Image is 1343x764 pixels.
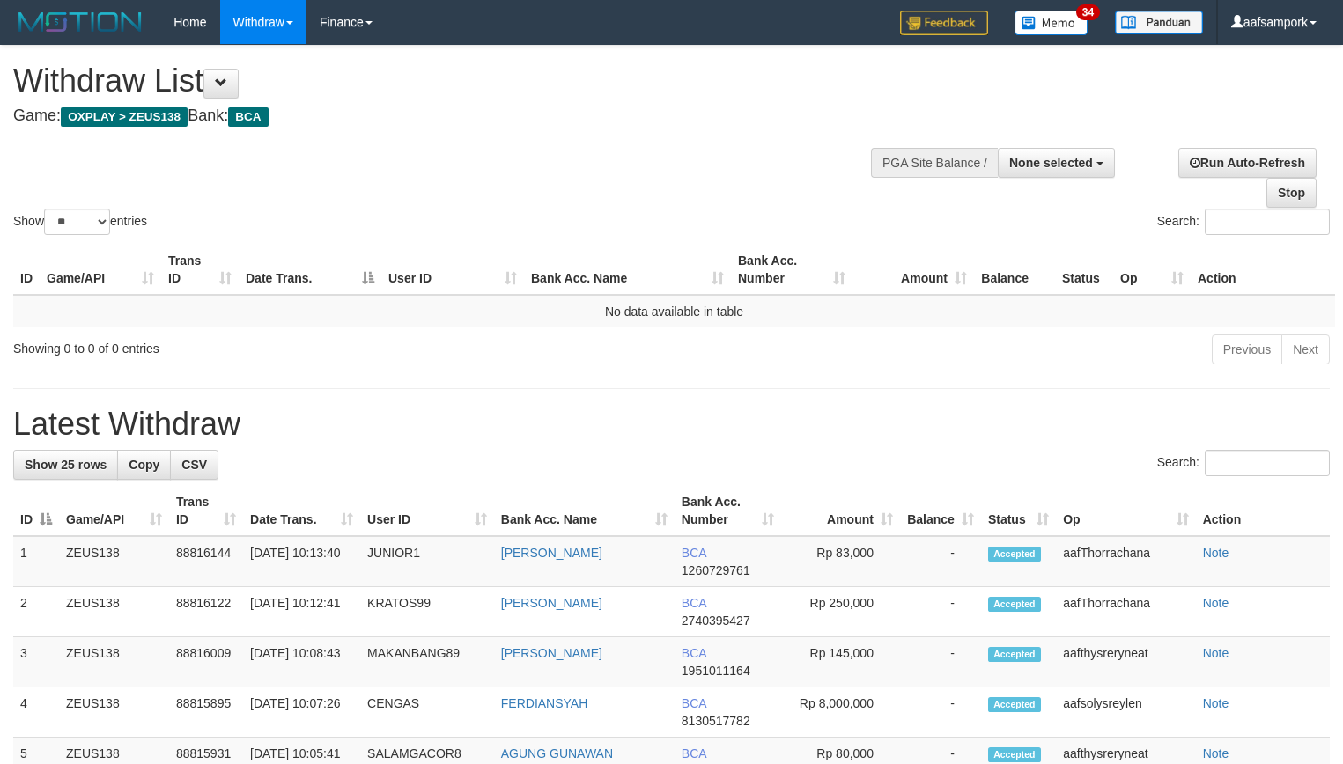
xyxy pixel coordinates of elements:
[360,486,494,536] th: User ID: activate to sort column ascending
[1055,245,1113,295] th: Status
[13,9,147,35] img: MOTION_logo.png
[13,687,59,738] td: 4
[1056,687,1195,738] td: aafsolysreylen
[360,536,494,587] td: JUNIOR1
[228,107,268,127] span: BCA
[117,450,171,480] a: Copy
[25,458,107,472] span: Show 25 rows
[1203,546,1229,560] a: Note
[13,637,59,687] td: 3
[682,714,750,728] span: Copy 8130517782 to clipboard
[1203,596,1229,610] a: Note
[1205,450,1330,476] input: Search:
[13,407,1330,442] h1: Latest Withdraw
[243,637,360,687] td: [DATE] 10:08:43
[13,486,59,536] th: ID: activate to sort column descending
[781,536,900,587] td: Rp 83,000
[360,687,494,738] td: CENGAS
[852,245,974,295] th: Amount: activate to sort column ascending
[13,587,59,637] td: 2
[239,245,381,295] th: Date Trans.: activate to sort column descending
[1266,178,1317,208] a: Stop
[13,536,59,587] td: 1
[61,107,188,127] span: OXPLAY > ZEUS138
[1157,209,1330,235] label: Search:
[169,637,243,687] td: 88816009
[44,209,110,235] select: Showentries
[988,597,1041,612] span: Accepted
[59,536,169,587] td: ZEUS138
[501,596,602,610] a: [PERSON_NAME]
[1113,245,1191,295] th: Op: activate to sort column ascending
[59,587,169,637] td: ZEUS138
[13,107,878,125] h4: Game: Bank:
[13,209,147,235] label: Show entries
[161,245,239,295] th: Trans ID: activate to sort column ascending
[169,587,243,637] td: 88816122
[781,637,900,687] td: Rp 145,000
[59,687,169,738] td: ZEUS138
[1015,11,1088,35] img: Button%20Memo.svg
[731,245,852,295] th: Bank Acc. Number: activate to sort column ascending
[181,458,207,472] span: CSV
[998,148,1115,178] button: None selected
[1056,587,1195,637] td: aafThorrachana
[682,664,750,678] span: Copy 1951011164 to clipboard
[981,486,1056,536] th: Status: activate to sort column ascending
[1115,11,1203,34] img: panduan.png
[524,245,731,295] th: Bank Acc. Name: activate to sort column ascending
[1076,4,1100,20] span: 34
[1212,334,1282,364] a: Previous
[243,587,360,637] td: [DATE] 10:12:41
[781,587,900,637] td: Rp 250,000
[381,245,524,295] th: User ID: activate to sort column ascending
[1203,696,1229,710] a: Note
[974,245,1055,295] th: Balance
[781,486,900,536] th: Amount: activate to sort column ascending
[781,687,900,738] td: Rp 8,000,000
[1009,156,1093,170] span: None selected
[682,563,750,577] span: Copy 1260729761 to clipboard
[1178,148,1317,178] a: Run Auto-Refresh
[243,687,360,738] td: [DATE] 10:07:26
[1196,486,1330,536] th: Action
[169,687,243,738] td: 88815895
[988,697,1041,712] span: Accepted
[1191,245,1335,295] th: Action
[59,486,169,536] th: Game/API: activate to sort column ascending
[501,546,602,560] a: [PERSON_NAME]
[900,536,981,587] td: -
[1056,486,1195,536] th: Op: activate to sort column ascending
[13,63,878,99] h1: Withdraw List
[169,486,243,536] th: Trans ID: activate to sort column ascending
[243,536,360,587] td: [DATE] 10:13:40
[1203,746,1229,760] a: Note
[13,295,1335,327] td: No data available in table
[40,245,161,295] th: Game/API: activate to sort column ascending
[1056,536,1195,587] td: aafThorrachana
[501,646,602,660] a: [PERSON_NAME]
[900,587,981,637] td: -
[871,148,998,178] div: PGA Site Balance /
[900,486,981,536] th: Balance: activate to sort column ascending
[1157,450,1330,476] label: Search:
[988,647,1041,662] span: Accepted
[675,486,781,536] th: Bank Acc. Number: activate to sort column ascending
[988,547,1041,562] span: Accepted
[900,687,981,738] td: -
[360,637,494,687] td: MAKANBANG89
[129,458,159,472] span: Copy
[900,11,988,35] img: Feedback.jpg
[1281,334,1330,364] a: Next
[682,613,750,628] span: Copy 2740395427 to clipboard
[1205,209,1330,235] input: Search:
[682,546,706,560] span: BCA
[988,747,1041,762] span: Accepted
[682,746,706,760] span: BCA
[13,450,118,480] a: Show 25 rows
[243,486,360,536] th: Date Trans.: activate to sort column ascending
[682,696,706,710] span: BCA
[494,486,675,536] th: Bank Acc. Name: activate to sort column ascending
[682,646,706,660] span: BCA
[13,333,546,357] div: Showing 0 to 0 of 0 entries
